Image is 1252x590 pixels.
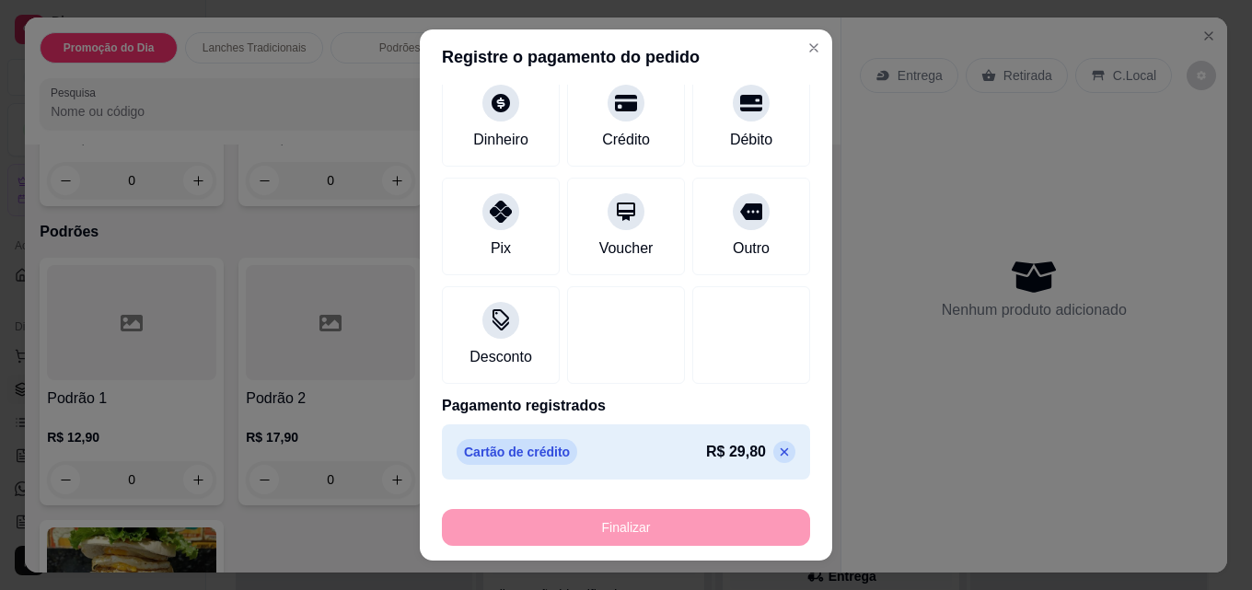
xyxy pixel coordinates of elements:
p: Pagamento registrados [442,395,810,417]
div: Débito [730,129,772,151]
header: Registre o pagamento do pedido [420,29,832,85]
div: Outro [733,237,770,260]
div: Desconto [469,346,532,368]
button: Close [799,33,829,63]
div: Dinheiro [473,129,528,151]
div: Crédito [602,129,650,151]
div: Voucher [599,237,654,260]
p: R$ 29,80 [706,441,766,463]
p: Cartão de crédito [457,439,577,465]
div: Pix [491,237,511,260]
